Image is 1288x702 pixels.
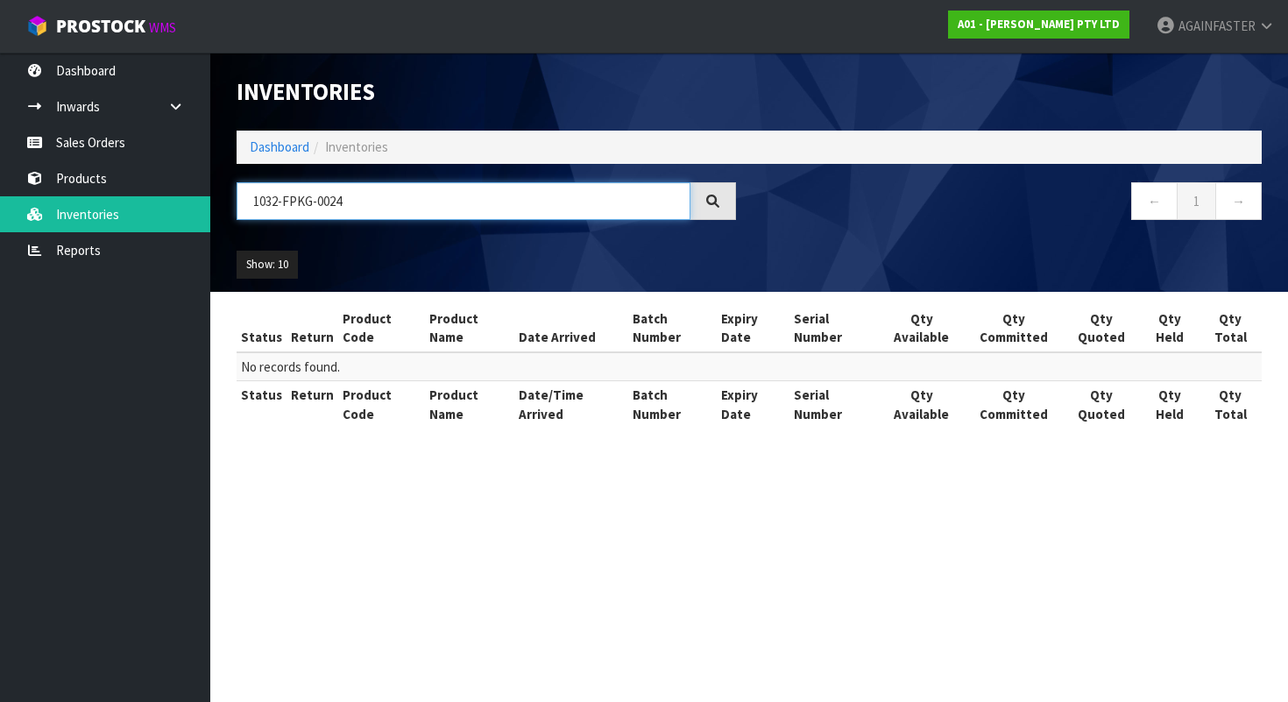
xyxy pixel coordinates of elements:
span: AGAINFASTER [1178,18,1256,34]
th: Return [287,381,338,428]
th: Qty Available [879,305,965,352]
span: Inventories [325,138,388,155]
th: Expiry Date [717,381,789,428]
img: cube-alt.png [26,15,48,37]
button: Show: 10 [237,251,298,279]
th: Expiry Date [717,305,789,352]
th: Qty Total [1199,305,1262,352]
nav: Page navigation [762,182,1262,225]
th: Date Arrived [514,305,628,352]
th: Qty Committed [965,305,1064,352]
a: Dashboard [250,138,309,155]
th: Product Code [338,305,425,352]
th: Batch Number [628,381,717,428]
th: Serial Number [789,305,878,352]
th: Status [237,305,287,352]
th: Batch Number [628,305,717,352]
td: No records found. [237,352,1262,381]
a: ← [1131,182,1178,220]
strong: A01 - [PERSON_NAME] PTY LTD [958,17,1120,32]
th: Product Name [425,381,514,428]
h1: Inventories [237,79,736,104]
small: WMS [149,19,176,36]
th: Qty Total [1199,381,1262,428]
span: ProStock [56,15,145,38]
a: 1 [1177,182,1216,220]
th: Qty Held [1141,305,1200,352]
th: Serial Number [789,381,878,428]
a: → [1215,182,1262,220]
th: Status [237,381,287,428]
th: Qty Available [879,381,965,428]
th: Qty Quoted [1063,381,1141,428]
th: Product Name [425,305,514,352]
th: Product Code [338,381,425,428]
th: Qty Held [1141,381,1200,428]
input: Search inventories [237,182,690,220]
th: Date/Time Arrived [514,381,628,428]
th: Return [287,305,338,352]
th: Qty Quoted [1063,305,1141,352]
th: Qty Committed [965,381,1064,428]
